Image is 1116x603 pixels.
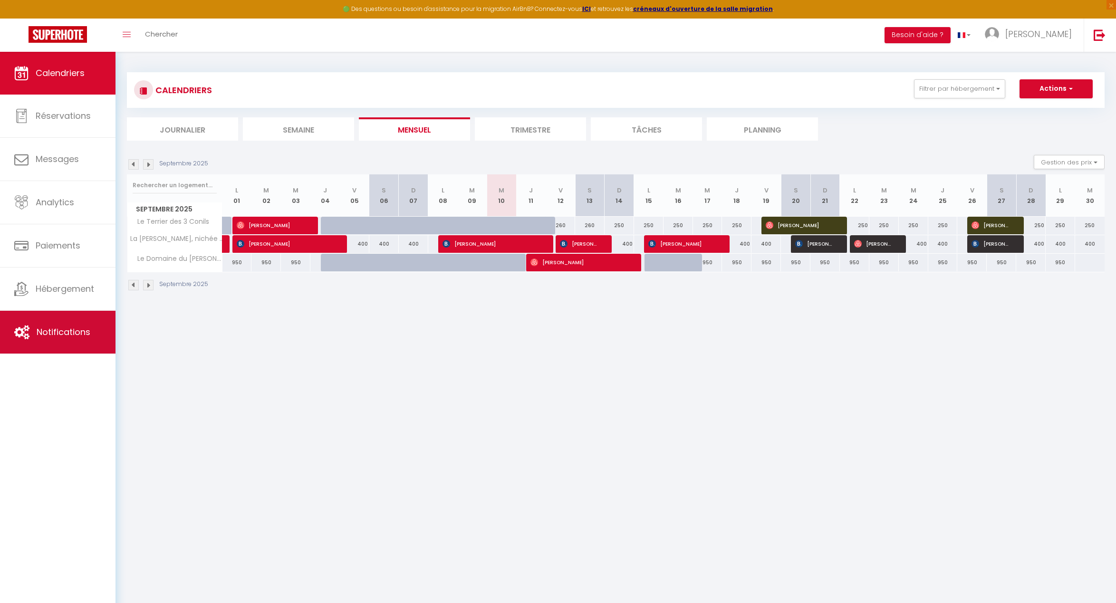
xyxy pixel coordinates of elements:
[399,174,428,217] th: 07
[222,174,252,217] th: 01
[693,174,722,217] th: 17
[794,186,798,195] abbr: S
[634,174,664,217] th: 15
[810,174,840,217] th: 21
[359,117,470,141] li: Mensuel
[810,254,840,271] div: 950
[722,174,751,217] th: 18
[928,254,958,271] div: 950
[281,254,310,271] div: 950
[129,254,224,264] span: Le Domaine du [PERSON_NAME]
[854,235,893,253] span: [PERSON_NAME]
[310,174,340,217] th: 04
[36,67,85,79] span: Calendriers
[840,254,869,271] div: 950
[899,174,928,217] th: 24
[987,174,1016,217] th: 27
[978,19,1084,52] a: ... [PERSON_NAME]
[1029,186,1033,195] abbr: D
[1087,186,1093,195] abbr: M
[985,27,999,41] img: ...
[560,235,598,253] span: [PERSON_NAME]
[766,216,833,234] span: [PERSON_NAME]
[853,186,856,195] abbr: L
[634,217,664,234] div: 250
[823,186,827,195] abbr: D
[487,174,516,217] th: 10
[941,186,944,195] abbr: J
[899,217,928,234] div: 250
[37,326,90,338] span: Notifications
[664,217,693,234] div: 250
[928,235,958,253] div: 400
[237,216,304,234] span: [PERSON_NAME]
[133,177,217,194] input: Rechercher un logement...
[369,174,399,217] th: 06
[707,117,818,141] li: Planning
[1075,174,1105,217] th: 30
[987,254,1016,271] div: 950
[617,186,622,195] abbr: D
[29,26,87,43] img: Super Booking
[911,186,916,195] abbr: M
[129,217,212,227] span: Le Terrier des 3 Conils
[1075,235,1105,253] div: 400
[251,174,281,217] th: 02
[36,153,79,165] span: Messages
[575,174,605,217] th: 13
[442,186,444,195] abbr: L
[36,283,94,295] span: Hébergement
[664,174,693,217] th: 16
[781,174,810,217] th: 20
[591,117,702,141] li: Tâches
[693,217,722,234] div: 250
[869,217,899,234] div: 250
[1016,254,1046,271] div: 950
[222,254,252,271] div: 950
[575,217,605,234] div: 260
[235,186,238,195] abbr: L
[899,254,928,271] div: 950
[411,186,416,195] abbr: D
[138,19,185,52] a: Chercher
[129,235,224,242] span: La [PERSON_NAME], nichée au cœur de [GEOGRAPHIC_DATA]
[127,202,222,216] span: Septembre 2025
[352,186,356,195] abbr: V
[881,186,887,195] abbr: M
[633,5,773,13] strong: créneaux d'ouverture de la salle migration
[281,174,310,217] th: 03
[399,235,428,253] div: 400
[675,186,681,195] abbr: M
[605,174,634,217] th: 14
[582,5,591,13] a: ICI
[36,110,91,122] span: Réservations
[293,186,298,195] abbr: M
[957,254,987,271] div: 950
[443,235,539,253] span: [PERSON_NAME]
[1016,235,1046,253] div: 400
[1094,29,1106,41] img: logout
[704,186,710,195] abbr: M
[914,79,1005,98] button: Filtrer par hébergement
[928,174,958,217] th: 25
[781,254,810,271] div: 950
[127,117,238,141] li: Journalier
[529,186,533,195] abbr: J
[428,174,458,217] th: 08
[722,217,751,234] div: 250
[1000,186,1004,195] abbr: S
[475,117,586,141] li: Trimestre
[36,239,80,251] span: Paiements
[159,280,208,289] p: Septembre 2025
[722,235,751,253] div: 400
[751,254,781,271] div: 950
[1059,186,1062,195] abbr: L
[899,235,928,253] div: 400
[340,235,369,253] div: 400
[369,235,399,253] div: 400
[237,235,333,253] span: [PERSON_NAME]
[153,79,212,101] h3: CALENDRIERS
[1016,217,1046,234] div: 250
[8,4,36,32] button: Ouvrir le widget de chat LiveChat
[530,253,627,271] span: [PERSON_NAME]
